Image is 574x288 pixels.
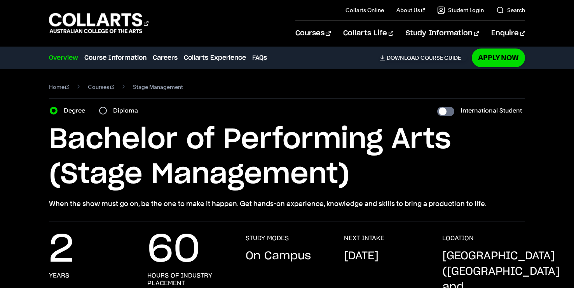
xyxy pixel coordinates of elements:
[496,6,525,14] a: Search
[472,49,525,67] a: Apply Now
[49,82,70,92] a: Home
[49,122,525,192] h1: Bachelor of Performing Arts (Stage Management)
[406,21,479,46] a: Study Information
[147,234,200,265] p: 60
[64,105,90,116] label: Degree
[345,6,384,14] a: Collarts Online
[184,53,246,62] a: Collarts Experience
[295,21,331,46] a: Courses
[84,53,147,62] a: Course Information
[344,234,384,242] h3: NEXT INTAKE
[343,21,393,46] a: Collarts Life
[88,82,114,92] a: Courses
[147,272,230,287] h3: hours of industry placement
[380,54,467,61] a: DownloadCourse Guide
[252,53,267,62] a: FAQs
[246,248,311,264] p: On Campus
[133,82,183,92] span: Stage Management
[437,6,484,14] a: Student Login
[49,272,69,279] h3: years
[491,21,525,46] a: Enquire
[49,12,148,34] div: Go to homepage
[461,105,522,116] label: International Student
[387,54,419,61] span: Download
[49,53,78,62] a: Overview
[153,53,178,62] a: Careers
[49,198,525,209] p: When the show must go on, be the one to make it happen. Get hands-on experience, knowledge and sk...
[49,234,74,265] p: 2
[396,6,425,14] a: About Us
[246,234,289,242] h3: STUDY MODES
[113,105,143,116] label: Diploma
[442,234,474,242] h3: LOCATION
[344,248,379,264] p: [DATE]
